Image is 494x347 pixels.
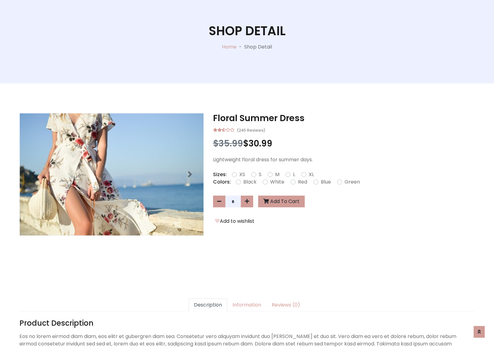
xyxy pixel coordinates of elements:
small: (245 Reviews) [237,126,265,133]
h3: $ [213,138,475,149]
label: Blue [321,178,331,186]
h3: Floral Summer Dress [213,113,475,124]
label: White [270,178,284,186]
a: Reviews (0) [266,298,305,311]
label: XL [309,171,314,178]
a: Information [227,298,266,311]
p: Shop Detail [244,43,272,51]
label: S [259,171,262,178]
label: Red [298,178,307,186]
h4: Product Description [19,319,475,328]
label: M [275,171,279,178]
button: Add to wishlist [213,217,256,225]
p: - [237,43,244,51]
h1: Shop Detail [209,23,286,38]
p: Colors: [213,178,231,186]
a: Home [222,43,237,50]
img: Image [20,113,203,235]
label: Black [243,178,257,186]
label: XS [239,171,245,178]
span: 30.99 [249,138,272,150]
a: Description [189,298,227,311]
p: Lightweight floral dress for summer days. [213,156,475,163]
span: $35.99 [213,138,243,150]
label: Green [345,178,360,186]
button: Add To Cart [258,196,305,207]
label: L [293,171,295,178]
p: Sizes: [213,171,227,178]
